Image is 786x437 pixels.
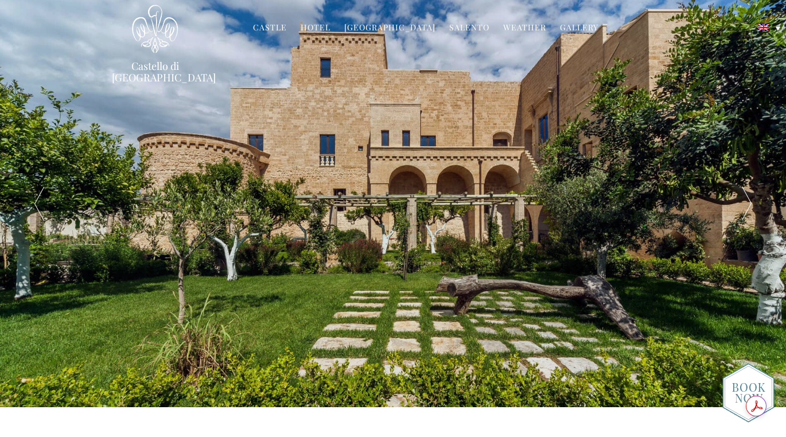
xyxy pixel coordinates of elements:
[301,22,330,35] a: Hotel
[503,22,546,35] a: Weather
[722,363,775,423] img: new-booknow.png
[344,22,435,35] a: [GEOGRAPHIC_DATA]
[253,22,287,35] a: Castle
[758,24,769,31] img: English
[112,60,198,83] a: Castello di [GEOGRAPHIC_DATA]
[132,5,178,53] img: Castello di Ugento
[449,22,489,35] a: Salento
[560,22,598,35] a: Gallery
